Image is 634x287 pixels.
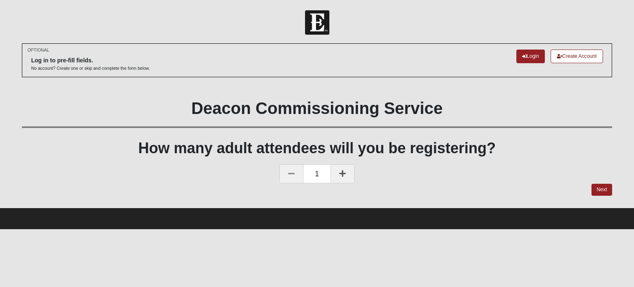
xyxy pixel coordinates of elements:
span: 1 [303,164,331,183]
img: Church of Eleven22 Logo [305,10,329,35]
h6: Log in to pre-fill fields. [31,57,150,64]
a: Next [591,184,612,196]
a: Create Account [551,50,603,63]
small: OPTIONAL [27,47,49,53]
h1: How many adult attendees will you be registering? [22,139,612,157]
b: Deacon Commissioning Service [191,99,442,117]
a: Login [516,50,545,63]
p: No account? Create one or skip and complete the form below. [31,65,150,71]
